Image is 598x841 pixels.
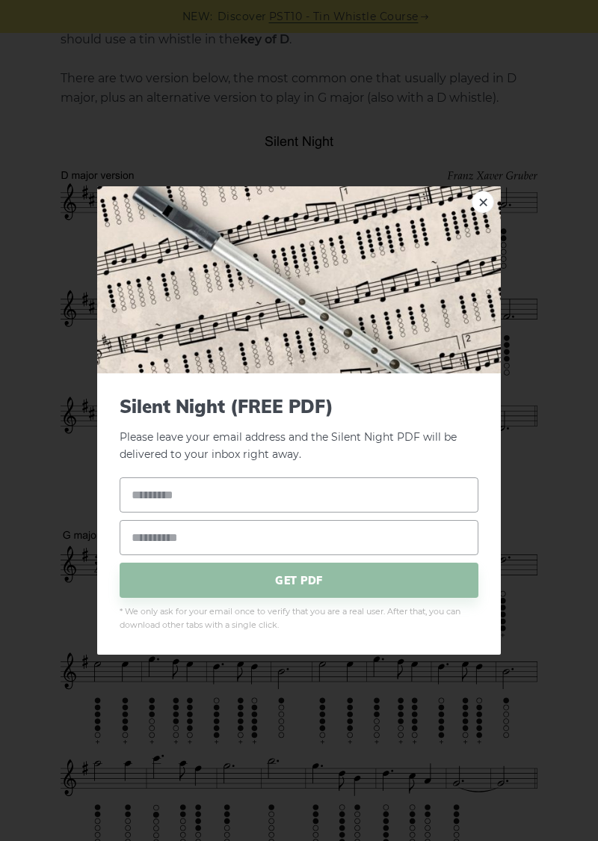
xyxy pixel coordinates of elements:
p: Please leave your email address and the Silent Night PDF will be delivered to your inbox right away. [120,396,478,462]
span: * We only ask for your email once to verify that you are a real user. After that, you can downloa... [120,605,478,632]
a: × [472,191,494,213]
img: Tin Whistle Tab Preview [97,186,501,373]
span: Silent Night (FREE PDF) [120,396,478,418]
span: GET PDF [120,563,478,598]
